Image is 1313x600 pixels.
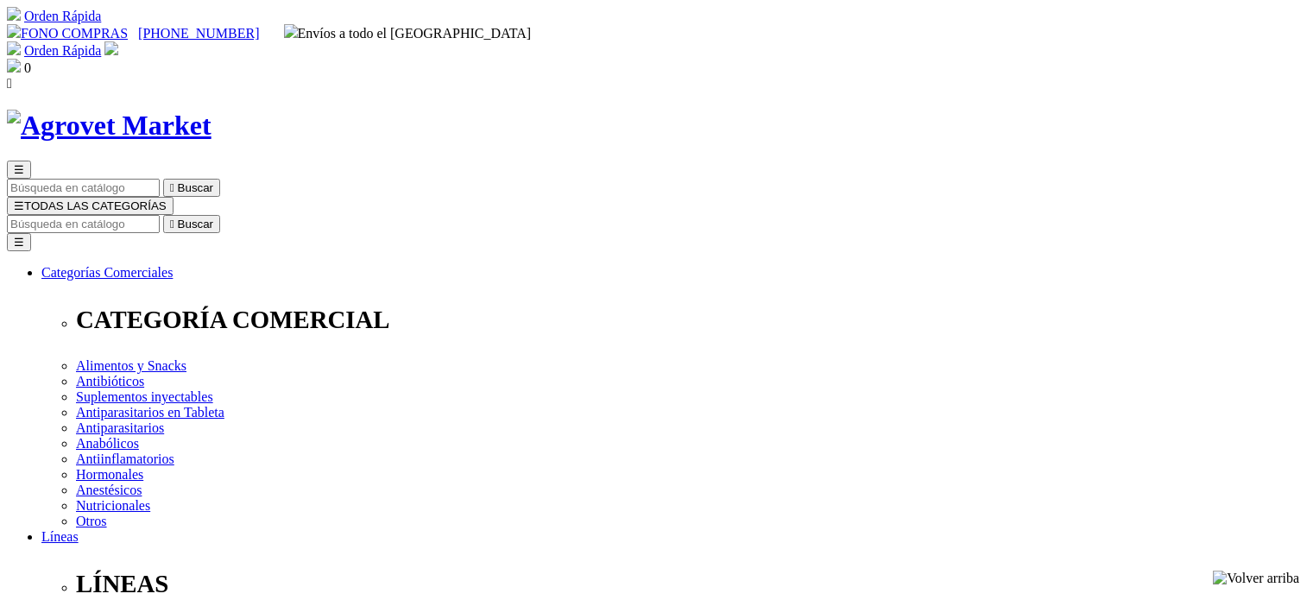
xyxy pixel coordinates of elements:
[76,452,174,466] a: Antiinflamatorios
[76,436,139,451] a: Anabólicos
[7,76,12,91] i: 
[178,218,213,231] span: Buscar
[76,405,224,420] a: Antiparasitarios en Tableta
[178,181,213,194] span: Buscar
[170,181,174,194] i: 
[76,483,142,497] a: Anestésicos
[76,306,1306,334] p: CATEGORÍA COMERCIAL
[14,163,24,176] span: ☰
[24,9,101,23] a: Orden Rápida
[1213,571,1299,586] img: Volver arriba
[76,358,186,373] a: Alimentos y Snacks
[284,24,298,38] img: delivery-truck.svg
[284,26,532,41] span: Envíos a todo el [GEOGRAPHIC_DATA]
[7,233,31,251] button: ☰
[7,26,128,41] a: FONO COMPRAS
[7,24,21,38] img: phone.svg
[7,7,21,21] img: shopping-cart.svg
[76,374,144,388] a: Antibióticos
[76,420,164,435] a: Antiparasitarios
[41,529,79,544] a: Líneas
[7,59,21,73] img: shopping-bag.svg
[41,265,173,280] a: Categorías Comerciales
[138,26,259,41] a: [PHONE_NUMBER]
[24,43,101,58] a: Orden Rápida
[7,179,160,197] input: Buscar
[76,498,150,513] a: Nutricionales
[7,110,211,142] img: Agrovet Market
[170,218,174,231] i: 
[76,467,143,482] a: Hormonales
[14,199,24,212] span: ☰
[104,41,118,55] img: user.svg
[7,197,174,215] button: ☰TODAS LAS CATEGORÍAS
[163,179,220,197] button:  Buscar
[24,60,31,75] span: 0
[76,570,1306,598] p: LÍNEAS
[7,41,21,55] img: shopping-cart.svg
[76,389,213,404] a: Suplementos inyectables
[104,43,118,58] a: Acceda a su cuenta de cliente
[7,215,160,233] input: Buscar
[7,161,31,179] button: ☰
[76,514,107,528] a: Otros
[163,215,220,233] button:  Buscar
